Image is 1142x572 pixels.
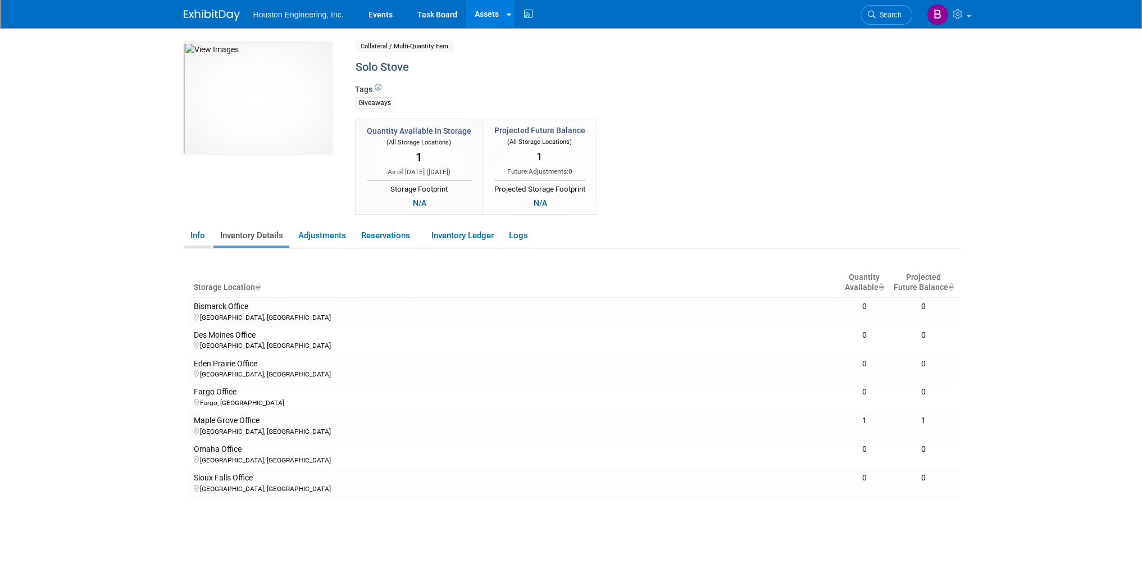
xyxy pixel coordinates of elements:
[844,330,884,341] div: 0
[194,397,836,407] div: Fargo, [GEOGRAPHIC_DATA]
[194,340,836,350] div: [GEOGRAPHIC_DATA], [GEOGRAPHIC_DATA]
[194,473,836,483] div: Sioux Falls Office
[876,11,902,19] span: Search
[184,10,240,21] img: ExhibitDay
[425,226,500,246] a: Inventory Ledger
[568,167,572,175] span: 0
[355,40,454,52] span: Collateral / Multi-Quantity Item
[844,473,884,483] div: 0
[194,302,836,312] div: Bismarck Office
[844,302,884,312] div: 0
[494,180,585,195] div: Projected Storage Footprint
[494,136,585,147] div: (All Storage Locations)
[194,416,836,426] div: Maple Grove Office
[184,42,332,155] img: View Images
[194,369,836,379] div: [GEOGRAPHIC_DATA], [GEOGRAPHIC_DATA]
[844,359,884,369] div: 0
[893,473,954,483] div: 0
[494,125,585,136] div: Projected Future Balance
[213,226,289,246] a: Inventory Details
[530,197,550,209] div: N/A
[893,302,954,312] div: 0
[292,226,352,246] a: Adjustments
[893,387,954,397] div: 0
[194,455,836,465] div: [GEOGRAPHIC_DATA], [GEOGRAPHIC_DATA]
[494,167,585,176] div: Future Adjustments:
[367,137,471,147] div: (All Storage Locations)
[194,387,836,397] div: Fargo Office
[502,226,534,246] a: Logs
[893,330,954,341] div: 0
[367,180,471,195] div: Storage Footprint
[844,387,884,397] div: 0
[429,168,448,176] span: [DATE]
[354,226,422,246] a: Reservations
[352,57,866,78] div: Solo Stove
[861,5,912,25] a: Search
[416,151,422,164] span: 1
[889,268,958,297] th: Projected Future Balance : activate to sort column ascending
[194,330,836,341] div: Des Moines Office
[844,416,884,426] div: 1
[184,226,211,246] a: Info
[355,84,866,116] div: Tags
[367,125,471,137] div: Quantity Available in Storage
[844,444,884,455] div: 0
[194,359,836,369] div: Eden Prairie Office
[194,426,836,436] div: [GEOGRAPHIC_DATA], [GEOGRAPHIC_DATA]
[355,97,394,109] div: Giveaways
[840,268,889,297] th: Quantity Available : activate to sort column ascending
[189,268,840,297] th: Storage Location : activate to sort column ascending
[927,4,948,25] img: Bret Zimmerman
[253,10,344,19] span: Houston Engineering, Inc.
[893,416,954,426] div: 1
[536,150,543,163] span: 1
[194,312,836,322] div: [GEOGRAPHIC_DATA], [GEOGRAPHIC_DATA]
[194,444,836,455] div: Omaha Office
[194,483,836,493] div: [GEOGRAPHIC_DATA], [GEOGRAPHIC_DATA]
[410,197,430,209] div: N/A
[367,167,471,177] div: As of [DATE] ( )
[893,444,954,455] div: 0
[893,359,954,369] div: 0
